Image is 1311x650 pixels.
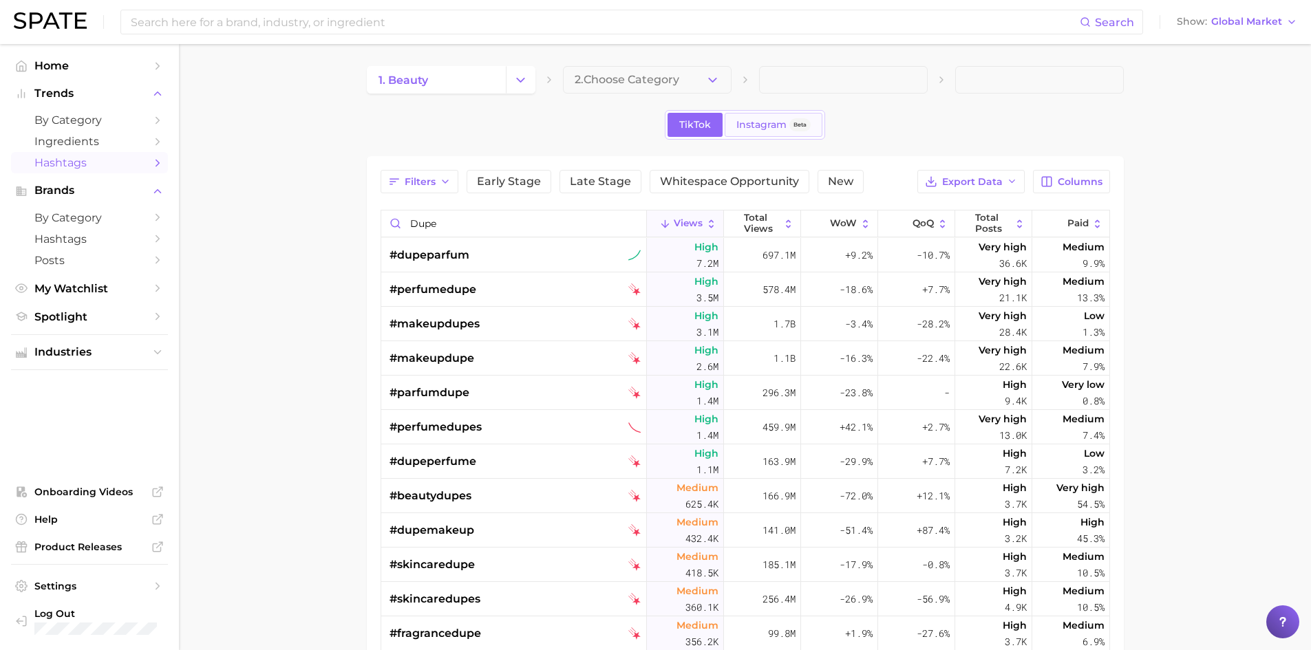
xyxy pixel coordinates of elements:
[11,228,168,250] a: Hashtags
[979,307,1027,324] span: Very high
[696,427,718,444] span: 1.4m
[676,617,718,633] span: Medium
[696,255,718,272] span: 7.2m
[390,522,474,539] span: #dupemakeup
[628,559,641,571] img: tiktok falling star
[1003,445,1027,462] span: High
[1084,445,1105,462] span: Low
[506,66,535,94] button: Change Category
[390,625,481,642] span: #fragrancedupe
[917,247,950,263] span: -10.7%
[1211,18,1282,25] span: Global Market
[955,210,1032,237] button: Total Posts
[1003,548,1027,565] span: High
[917,316,950,332] span: -28.2%
[11,109,168,131] a: by Category
[696,358,718,375] span: 2.6m
[922,556,950,573] span: -0.8%
[1095,16,1134,29] span: Search
[628,283,641,296] img: tiktok falling star
[1083,324,1105,340] span: 1.3%
[1003,479,1027,496] span: High
[1005,633,1027,650] span: 3.7k
[390,281,476,298] span: #perfumedupe
[11,537,168,557] a: Product Releases
[763,488,796,504] span: 166.9m
[1005,462,1027,478] span: 7.2k
[34,87,145,100] span: Trends
[1005,393,1027,409] span: 9.4k
[381,582,1109,616] button: #skincaredupestiktok falling starMedium360.1k256.4m-26.9%-56.9%High4.9kMedium10.5%
[763,453,796,470] span: 163.9m
[763,281,796,298] span: 578.4m
[1056,479,1105,496] span: Very high
[1083,633,1105,650] span: 6.9%
[840,419,873,435] span: +42.1%
[763,384,796,401] span: 296.3m
[694,273,718,290] span: High
[917,591,950,607] span: -56.9%
[793,119,807,131] span: Beta
[917,625,950,642] span: -27.6%
[676,479,718,496] span: Medium
[11,131,168,152] a: Ingredients
[34,580,145,592] span: Settings
[477,176,541,187] span: Early Stage
[34,282,145,295] span: My Watchlist
[840,350,873,367] span: -16.3%
[1063,583,1105,599] span: Medium
[917,170,1025,193] button: Export Data
[628,490,641,502] img: tiktok falling star
[1005,565,1027,581] span: 3.7k
[878,210,955,237] button: QoQ
[660,176,799,187] span: Whitespace Opportunity
[11,207,168,228] a: by Category
[1077,565,1105,581] span: 10.5%
[367,66,506,94] a: 1. beauty
[1005,530,1027,547] span: 3.2k
[845,247,873,263] span: +9.2%
[381,410,1109,444] button: #perfumedupestiktok sustained declinerHigh1.4m459.9m+42.1%+2.7%Very high13.0kMedium7.4%
[628,524,641,537] img: tiktok falling star
[1077,530,1105,547] span: 45.3%
[1084,307,1105,324] span: Low
[628,593,641,605] img: tiktok falling star
[390,419,482,435] span: #perfumedupes
[840,556,873,573] span: -17.9%
[694,307,718,324] span: High
[1005,496,1027,512] span: 3.7k
[11,306,168,327] a: Spotlight
[840,281,873,298] span: -18.6%
[390,316,480,332] span: #makeupdupes
[628,318,641,330] img: tiktok falling star
[1058,176,1102,188] span: Columns
[1077,599,1105,616] span: 10.5%
[1005,599,1027,616] span: 4.9k
[922,281,950,298] span: +7.7%
[390,384,469,401] span: #parfumdupe
[381,444,1109,479] button: #dupeperfumetiktok falling starHigh1.1m163.9m-29.9%+7.7%High7.2kLow3.2%
[694,445,718,462] span: High
[34,541,145,553] span: Product Releases
[570,176,631,187] span: Late Stage
[979,342,1027,358] span: Very high
[11,250,168,271] a: Posts
[381,307,1109,341] button: #makeupdupestiktok falling starHigh3.1m1.7b-3.4%-28.2%Very high28.4kLow1.3%
[381,272,1109,307] button: #perfumedupetiktok falling starHigh3.5m578.4m-18.6%+7.7%Very high21.1kMedium13.3%
[1003,376,1027,393] span: High
[34,184,145,197] span: Brands
[129,10,1080,34] input: Search here for a brand, industry, or ingredient
[11,152,168,173] a: Hashtags
[975,213,1011,234] span: Total Posts
[11,55,168,76] a: Home
[685,565,718,581] span: 418.5k
[763,419,796,435] span: 459.9m
[830,218,857,229] span: WoW
[725,113,822,137] a: InstagramBeta
[1063,273,1105,290] span: Medium
[840,384,873,401] span: -23.8%
[685,599,718,616] span: 360.1k
[628,352,641,365] img: tiktok falling star
[11,481,168,502] a: Onboarding Videos
[34,113,145,127] span: by Category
